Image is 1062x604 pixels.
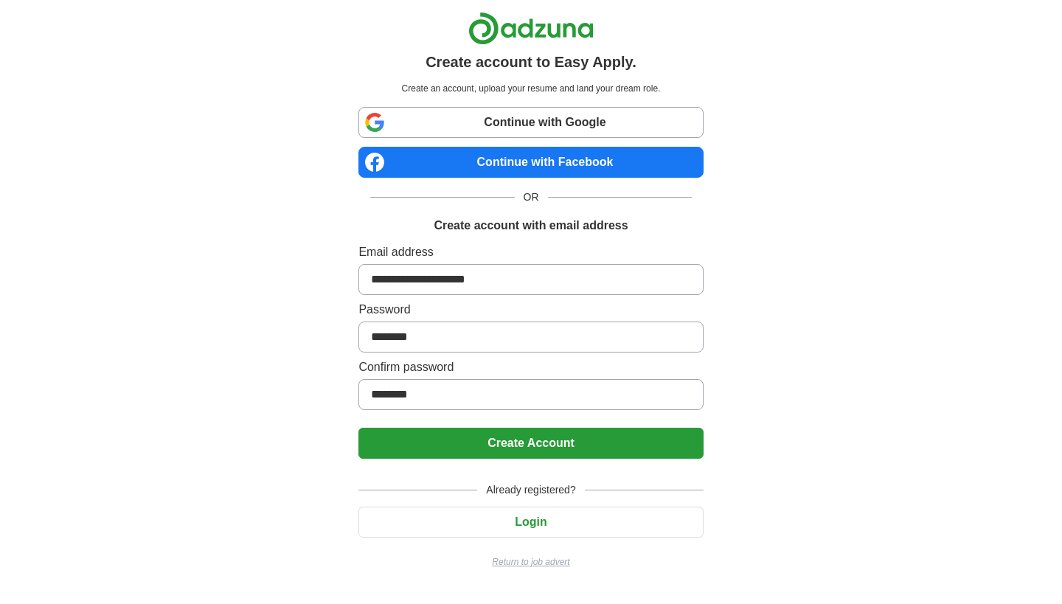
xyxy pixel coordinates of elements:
h1: Create account with email address [434,217,628,235]
p: Create an account, upload your resume and land your dream role. [361,82,700,95]
a: Continue with Google [358,107,703,138]
label: Password [358,301,703,319]
a: Continue with Facebook [358,147,703,178]
label: Confirm password [358,358,703,376]
a: Return to job advert [358,555,703,569]
a: Login [358,516,703,528]
span: OR [515,190,548,205]
label: Email address [358,243,703,261]
button: Login [358,507,703,538]
button: Create Account [358,428,703,459]
span: Already registered? [477,482,584,498]
img: Adzuna logo [468,12,594,45]
h1: Create account to Easy Apply. [426,51,636,73]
